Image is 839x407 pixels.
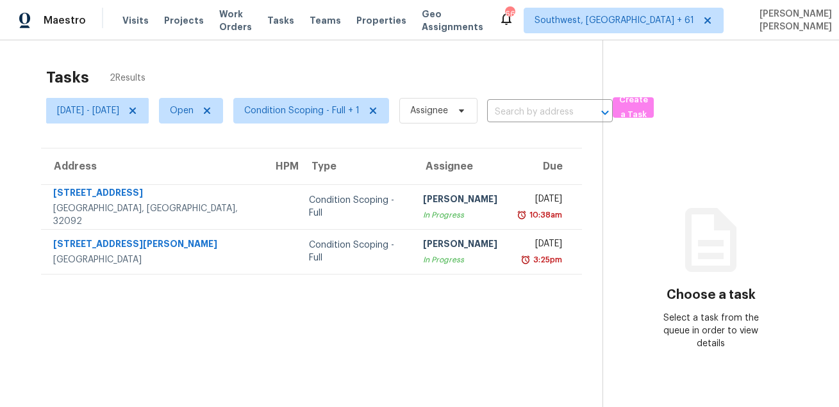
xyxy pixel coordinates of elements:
img: Overdue Alarm Icon [517,209,527,221]
button: Open [596,104,614,122]
span: Condition Scoping - Full + 1 [244,104,360,117]
div: 10:38am [527,209,562,221]
span: Assignee [410,104,448,117]
span: 2 Results [110,72,145,84]
span: Teams [310,14,341,27]
span: Projects [164,14,204,27]
h3: Choose a task [667,289,756,301]
span: Southwest, [GEOGRAPHIC_DATA] + 61 [535,14,694,27]
th: Type [299,148,413,184]
div: [PERSON_NAME] [423,193,497,209]
div: Condition Scoping - Full [309,239,403,264]
div: [GEOGRAPHIC_DATA], [GEOGRAPHIC_DATA], 32092 [53,202,253,228]
div: Select a task from the queue in order to view details [657,312,765,350]
div: [DATE] [518,237,562,253]
div: [PERSON_NAME] [423,237,497,253]
th: HPM [263,148,299,184]
span: Create a Task [619,93,647,122]
span: [DATE] - [DATE] [57,104,119,117]
div: 669 [505,8,514,20]
th: Address [41,148,263,184]
div: 3:25pm [531,253,562,266]
div: In Progress [423,209,497,221]
span: Geo Assignments [422,8,483,33]
span: Open [170,104,194,117]
div: [GEOGRAPHIC_DATA] [53,253,253,266]
span: Properties [356,14,406,27]
div: In Progress [423,253,497,266]
div: [STREET_ADDRESS] [53,186,253,202]
div: [DATE] [518,193,562,209]
div: Condition Scoping - Full [309,194,403,219]
button: Create a Task [613,97,654,118]
span: [PERSON_NAME] [PERSON_NAME] [754,8,832,33]
span: Visits [122,14,149,27]
div: [STREET_ADDRESS][PERSON_NAME] [53,237,253,253]
th: Due [508,148,582,184]
h2: Tasks [46,71,89,84]
input: Search by address [487,102,577,122]
img: Overdue Alarm Icon [520,253,531,266]
span: Tasks [267,16,294,25]
th: Assignee [413,148,508,184]
span: Maestro [44,14,86,27]
span: Work Orders [219,8,252,33]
